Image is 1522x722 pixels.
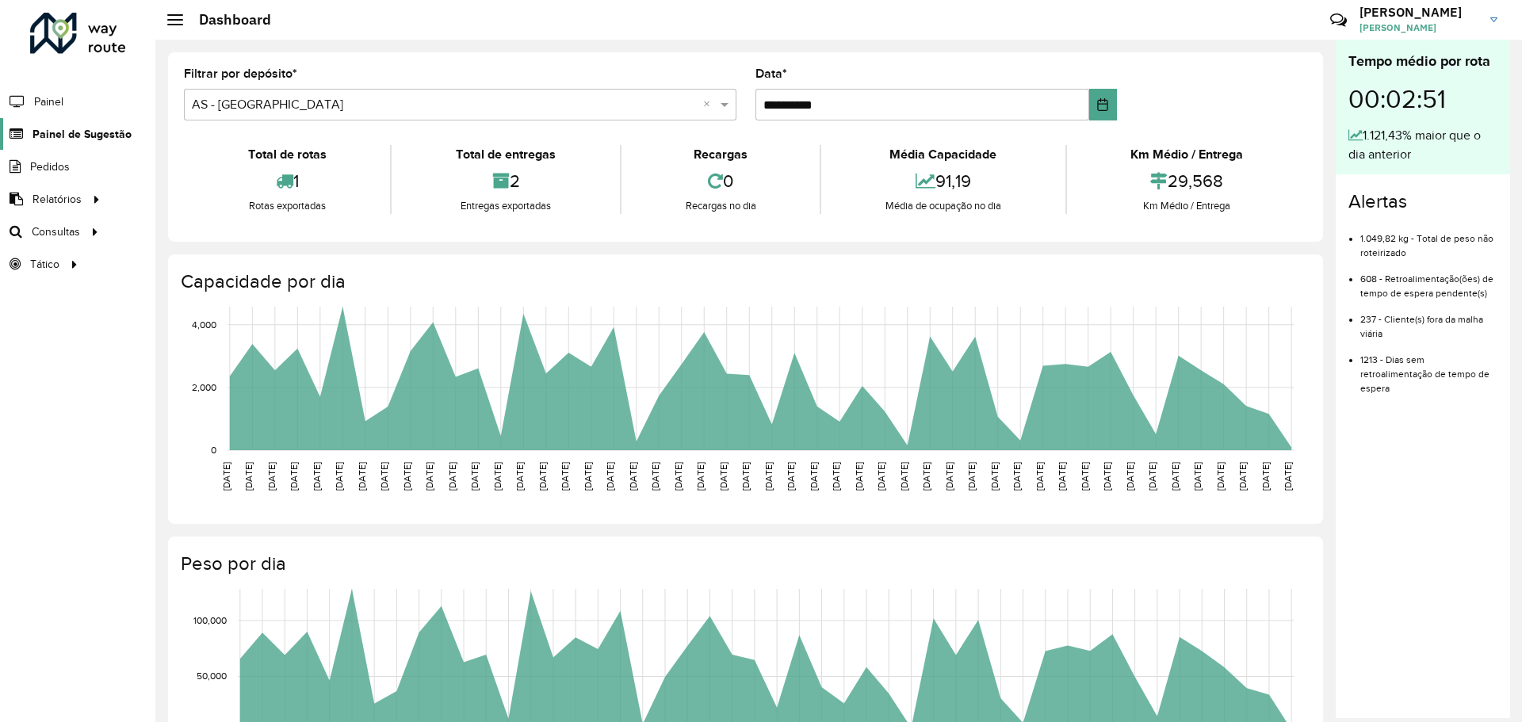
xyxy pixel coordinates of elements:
text: [DATE] [740,462,751,491]
text: [DATE] [899,462,909,491]
label: Filtrar por depósito [184,64,297,83]
text: [DATE] [469,462,480,491]
span: Painel [34,94,63,110]
text: [DATE] [1170,462,1180,491]
div: Tempo médio por rota [1348,51,1497,72]
text: [DATE] [424,462,434,491]
div: Km Médio / Entrega [1071,198,1303,214]
li: 1213 - Dias sem retroalimentação de tempo de espera [1360,341,1497,395]
div: Total de entregas [396,145,615,164]
li: 608 - Retroalimentação(ões) de tempo de espera pendente(s) [1360,260,1497,300]
h2: Dashboard [183,11,271,29]
div: 2 [396,164,615,198]
div: Entregas exportadas [396,198,615,214]
text: [DATE] [1192,462,1203,491]
span: Pedidos [30,159,70,175]
text: [DATE] [921,462,931,491]
text: [DATE] [854,462,864,491]
div: 00:02:51 [1348,72,1497,126]
div: Km Médio / Entrega [1071,145,1303,164]
text: [DATE] [650,462,660,491]
text: [DATE] [1011,462,1022,491]
h3: [PERSON_NAME] [1359,5,1478,20]
h4: Peso por dia [181,552,1307,575]
text: [DATE] [831,462,841,491]
h4: Capacidade por dia [181,270,1307,293]
span: Clear all [703,95,717,114]
text: [DATE] [673,462,683,491]
li: 237 - Cliente(s) fora da malha viária [1360,300,1497,341]
text: [DATE] [266,462,277,491]
text: [DATE] [560,462,570,491]
div: Recargas [625,145,816,164]
text: 100,000 [193,615,227,625]
div: 1.121,43% maior que o dia anterior [1348,126,1497,164]
span: [PERSON_NAME] [1359,21,1478,35]
text: [DATE] [1260,462,1271,491]
span: Painel de Sugestão [33,126,132,143]
text: [DATE] [312,462,322,491]
div: Média Capacidade [825,145,1061,164]
text: [DATE] [243,462,254,491]
li: 1.049,82 kg - Total de peso não roteirizado [1360,220,1497,260]
span: Consultas [32,223,80,240]
h4: Alertas [1348,190,1497,213]
text: [DATE] [1237,462,1248,491]
button: Choose Date [1089,89,1117,120]
text: [DATE] [402,462,412,491]
text: [DATE] [605,462,615,491]
div: Recargas no dia [625,198,816,214]
text: [DATE] [447,462,457,491]
text: [DATE] [809,462,819,491]
text: [DATE] [289,462,299,491]
text: [DATE] [944,462,954,491]
text: 0 [211,445,216,455]
text: [DATE] [514,462,525,491]
text: [DATE] [1080,462,1090,491]
text: [DATE] [695,462,706,491]
text: [DATE] [492,462,503,491]
span: Relatórios [33,191,82,208]
div: 0 [625,164,816,198]
text: [DATE] [1283,462,1293,491]
text: [DATE] [1034,462,1045,491]
text: [DATE] [1125,462,1135,491]
div: Média de ocupação no dia [825,198,1061,214]
text: [DATE] [763,462,774,491]
text: [DATE] [628,462,638,491]
text: [DATE] [583,462,593,491]
div: 91,19 [825,164,1061,198]
label: Data [755,64,787,83]
text: [DATE] [1147,462,1157,491]
div: Rotas exportadas [188,198,386,214]
text: [DATE] [1102,462,1112,491]
text: [DATE] [221,462,231,491]
text: [DATE] [379,462,389,491]
text: [DATE] [876,462,886,491]
text: 2,000 [192,382,216,392]
text: [DATE] [718,462,728,491]
span: Tático [30,256,59,273]
text: [DATE] [1215,462,1226,491]
text: [DATE] [334,462,344,491]
text: [DATE] [357,462,367,491]
text: 4,000 [192,319,216,330]
text: 50,000 [197,671,227,682]
div: 29,568 [1071,164,1303,198]
text: [DATE] [537,462,548,491]
text: [DATE] [989,462,1000,491]
div: Total de rotas [188,145,386,164]
text: [DATE] [786,462,796,491]
a: Contato Rápido [1321,3,1356,37]
div: 1 [188,164,386,198]
text: [DATE] [966,462,977,491]
text: [DATE] [1057,462,1067,491]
